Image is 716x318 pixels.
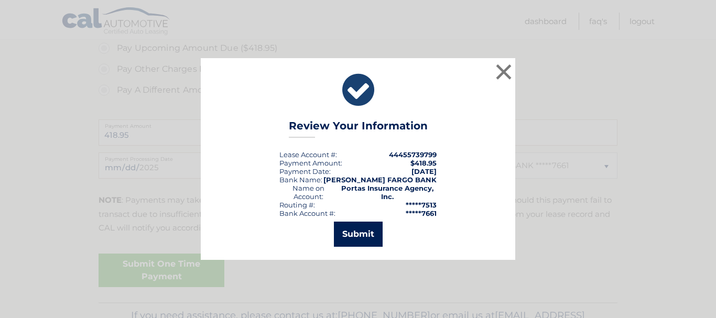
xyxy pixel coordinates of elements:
[279,201,315,209] div: Routing #:
[279,184,338,201] div: Name on Account:
[279,176,322,184] div: Bank Name:
[279,150,337,159] div: Lease Account #:
[279,159,342,167] div: Payment Amount:
[279,167,329,176] span: Payment Date
[410,159,437,167] span: $418.95
[389,150,437,159] strong: 44455739799
[279,209,335,217] div: Bank Account #:
[323,176,437,184] strong: [PERSON_NAME] FARGO BANK
[493,61,514,82] button: ×
[334,222,383,247] button: Submit
[289,119,428,138] h3: Review Your Information
[411,167,437,176] span: [DATE]
[341,184,433,201] strong: Portas Insurance Agency, Inc.
[279,167,331,176] div: :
